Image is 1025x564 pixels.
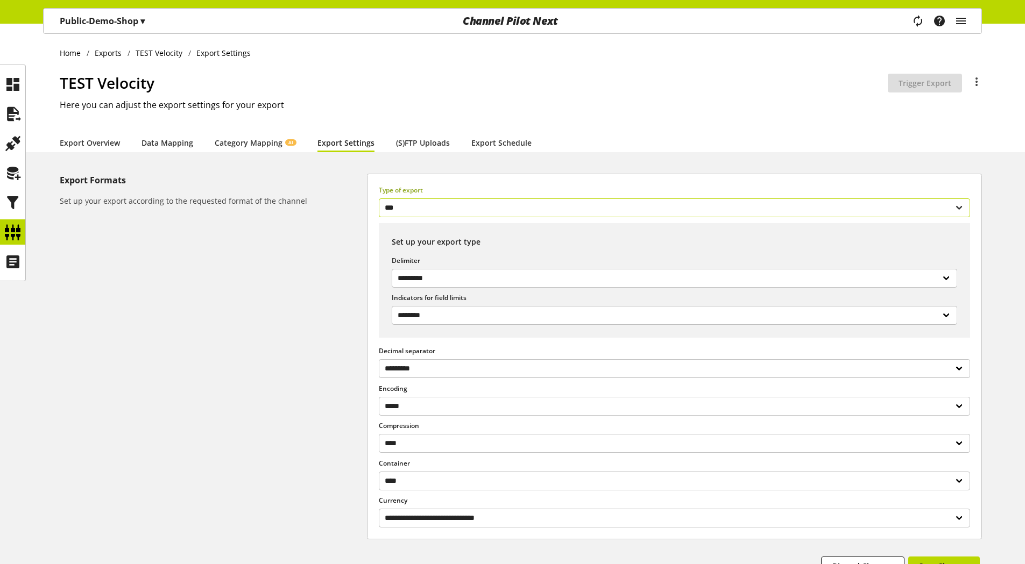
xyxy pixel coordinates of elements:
[379,346,435,355] span: Decimal separator
[379,185,423,195] span: Type of export
[392,293,466,302] span: Indicators for field limits
[89,47,128,59] a: Exports
[142,137,193,148] a: Data Mapping
[317,137,374,148] a: Export Settings
[888,74,962,92] button: Trigger Export
[140,15,145,27] span: ▾
[60,72,888,94] h1: TEST Velocity
[379,384,407,393] span: Encoding
[379,496,407,505] span: Currency
[899,77,951,89] span: Trigger Export
[471,137,532,148] a: Export Schedule
[60,195,363,206] h6: Set up your export according to the requested format of the channel
[60,15,145,27] p: Public-Demo-Shop
[60,137,120,148] a: Export Overview
[392,256,420,265] span: Delimiter
[396,137,450,148] a: (S)FTP Uploads
[60,174,363,187] h5: Export Formats
[215,137,296,148] a: Category MappingAI
[379,421,419,430] span: Compression
[60,47,81,59] span: Home
[95,47,122,59] span: Exports
[60,47,87,59] a: Home
[288,139,293,146] span: AI
[43,8,982,34] nav: main navigation
[379,459,410,468] span: Container
[392,236,957,256] h1: Set up your export type
[60,98,982,111] h2: Here you can adjust the export settings for your export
